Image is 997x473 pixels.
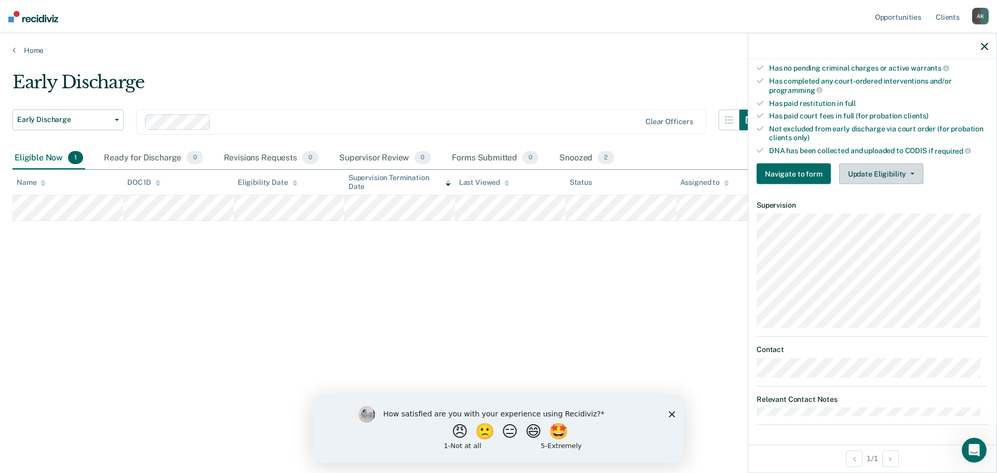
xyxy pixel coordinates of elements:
div: Supervision Termination Date [348,173,451,191]
img: Recidiviz [8,11,58,22]
div: Not excluded from early discharge via court order (for probation clients [769,125,988,142]
div: Has completed any court-ordered interventions and/or [769,77,988,94]
span: 0 [522,151,538,165]
button: Update Eligibility [839,164,923,184]
span: 0 [302,151,318,165]
div: 1 / 1 [748,444,996,472]
div: Has paid court fees in full (for probation [769,112,988,120]
dt: Contact [757,345,988,354]
span: only) [793,133,810,142]
a: Navigate to form link [757,164,835,184]
button: Next Opportunity [882,450,899,467]
div: Ready for Discharge [102,147,205,170]
span: 0 [414,151,430,165]
span: clients) [904,112,928,120]
span: 2 [598,151,614,165]
div: Snoozed [557,147,616,170]
dt: Supervision [757,201,988,210]
div: A K [972,8,989,24]
div: Eligible Now [12,147,85,170]
span: programming [769,86,823,94]
div: Assigned to [680,178,729,187]
span: 1 [68,151,83,165]
button: Navigate to form [757,164,831,184]
div: Name [17,178,46,187]
button: Previous Opportunity [846,450,863,467]
iframe: Intercom live chat [962,438,987,463]
div: Status [570,178,592,187]
span: required [935,146,971,155]
dt: Relevant Contact Notes [757,395,988,403]
div: Has paid restitution in [769,99,988,107]
div: Supervisor Review [337,147,433,170]
div: Last Viewed [459,178,509,187]
span: full [845,99,856,107]
span: 0 [186,151,203,165]
a: Home [12,46,985,55]
div: Has no pending criminal charges or active [769,63,988,73]
div: Eligibility Date [238,178,298,187]
div: DNA has been collected and uploaded to CODIS if [769,146,988,155]
div: DOC ID [127,178,160,187]
span: Early Discharge [17,115,111,124]
div: Revisions Requests [222,147,320,170]
div: Early Discharge [12,72,760,101]
iframe: Survey by Kim from Recidiviz [313,396,684,463]
div: Clear officers [645,117,693,126]
div: Forms Submitted [450,147,541,170]
span: warrants [911,64,949,72]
